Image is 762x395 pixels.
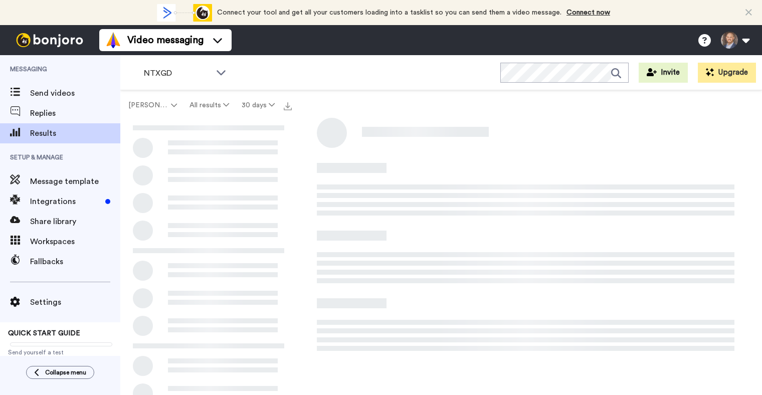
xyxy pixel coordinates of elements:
[45,368,86,376] span: Collapse menu
[26,366,94,379] button: Collapse menu
[8,330,80,337] span: QUICK START GUIDE
[30,256,120,268] span: Fallbacks
[105,32,121,48] img: vm-color.svg
[127,33,204,47] span: Video messaging
[30,127,120,139] span: Results
[30,195,101,208] span: Integrations
[128,100,169,110] span: [PERSON_NAME]
[30,216,120,228] span: Share library
[30,87,120,99] span: Send videos
[281,98,295,113] button: Export all results that match these filters now.
[122,96,183,114] button: [PERSON_NAME]
[639,63,688,83] button: Invite
[30,236,120,248] span: Workspaces
[30,296,120,308] span: Settings
[217,9,561,16] span: Connect your tool and get all your customers loading into a tasklist so you can send them a video...
[12,33,87,47] img: bj-logo-header-white.svg
[235,96,281,114] button: 30 days
[698,63,756,83] button: Upgrade
[144,67,211,79] span: NTXGD
[566,9,610,16] a: Connect now
[30,175,120,187] span: Message template
[284,102,292,110] img: export.svg
[30,107,120,119] span: Replies
[8,348,112,356] span: Send yourself a test
[183,96,236,114] button: All results
[157,4,212,22] div: animation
